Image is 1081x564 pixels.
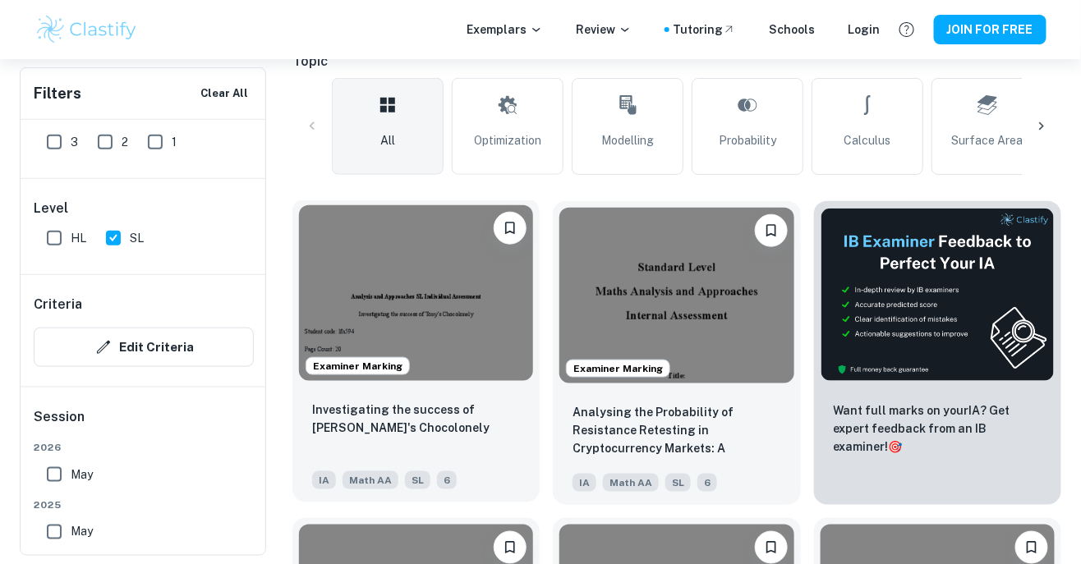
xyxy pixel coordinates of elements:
a: Examiner MarkingPlease log in to bookmark exemplarsInvestigating the success of Tony's Chocolonel... [292,201,540,505]
span: Math AA [603,474,659,492]
h6: Level [34,199,254,218]
button: Edit Criteria [34,328,254,367]
img: Math AA IA example thumbnail: Analysing the Probability of Resistance [559,208,793,383]
button: Please log in to bookmark exemplars [1015,531,1048,564]
span: May [71,523,93,541]
p: Exemplars [467,21,543,39]
img: Clastify logo [34,13,139,46]
img: Math AA IA example thumbnail: Investigating the success of Tony's Choc [299,205,533,381]
p: Want full marks on your IA ? Get expert feedback from an IB examiner! [834,401,1042,456]
span: Examiner Marking [306,359,409,374]
h6: Criteria [34,295,82,314]
p: Review [576,21,632,39]
h6: Topic [292,52,1061,71]
img: Thumbnail [821,208,1055,382]
a: Tutoring [673,21,736,39]
button: Please log in to bookmark exemplars [494,531,527,564]
span: Optimization [474,131,541,149]
button: Help and Feedback [893,16,921,44]
span: 6 [697,474,717,492]
h6: Filters [34,82,81,105]
a: Login [848,21,880,39]
span: Probability [719,131,776,149]
span: 6 [437,471,457,489]
p: Analysing the Probability of Resistance Retesting in Cryptocurrency Markets: A Statistical Approa... [573,403,780,459]
span: Surface Area [952,131,1023,149]
span: IA [312,471,336,489]
button: Clear All [196,81,252,106]
button: JOIN FOR FREE [934,15,1046,44]
span: 🎯 [889,440,903,453]
span: 1 [172,133,177,151]
span: Modelling [601,131,654,149]
button: Please log in to bookmark exemplars [494,212,527,245]
span: 2025 [34,498,254,512]
span: 3 [71,133,78,151]
span: 2026 [34,440,254,455]
span: Calculus [844,131,891,149]
a: ThumbnailWant full marks on yourIA? Get expert feedback from an IB examiner! [814,201,1061,505]
span: 2 [122,133,128,151]
button: Please log in to bookmark exemplars [755,214,788,247]
span: May [71,465,93,484]
p: Investigating the success of Tony's Chocolonely [312,401,520,437]
button: Please log in to bookmark exemplars [755,531,788,564]
span: Examiner Marking [567,361,669,376]
a: Schools [769,21,815,39]
span: Math AA [343,471,398,489]
span: HL [71,229,86,247]
span: All [380,131,395,149]
a: Examiner MarkingPlease log in to bookmark exemplarsAnalysing the Probability of Resistance Retest... [553,201,800,505]
span: IA [573,474,596,492]
h6: Session [34,407,254,440]
span: SL [130,229,144,247]
span: SL [405,471,430,489]
span: SL [665,474,691,492]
